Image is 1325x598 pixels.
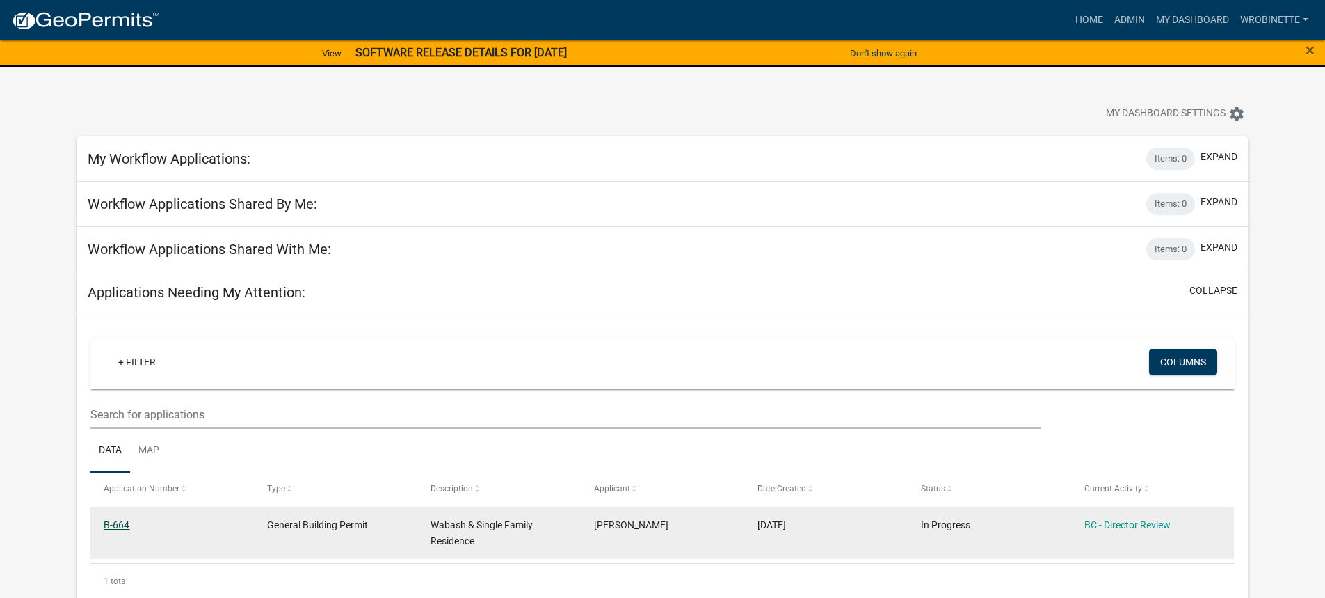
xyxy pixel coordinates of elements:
a: + Filter [107,349,167,375]
button: expand [1200,195,1237,210]
a: View [316,42,347,65]
strong: SOFTWARE RELEASE DETAILS FOR [DATE] [355,46,567,59]
span: Date Created [757,484,806,494]
h5: Applications Needing My Attention: [88,284,305,301]
datatable-header-cell: Date Created [744,473,908,506]
a: Map [130,429,168,473]
a: wrobinette [1235,7,1314,33]
h5: My Workflow Applications: [88,150,250,167]
span: × [1306,40,1315,60]
div: Items: 0 [1146,193,1195,215]
a: BC - Director Review [1084,519,1171,530]
span: Status [921,484,945,494]
datatable-header-cell: Status [907,473,1070,506]
span: Wabash & Single Family Residence [431,519,533,546]
span: Application Number [104,484,179,494]
span: Description [431,484,473,494]
datatable-header-cell: Type [254,473,417,506]
button: expand [1200,150,1237,164]
h5: Workflow Applications Shared By Me: [88,196,317,212]
button: My Dashboard Settingssettings [1095,100,1256,127]
span: Current Activity [1084,484,1142,494]
div: Items: 0 [1146,148,1195,170]
a: My Dashboard [1150,7,1235,33]
input: Search for applications [90,400,1040,429]
span: Type [267,484,285,494]
a: Home [1070,7,1109,33]
button: Don't show again [844,42,922,65]
span: Applicant [594,484,630,494]
span: In Progress [921,519,970,530]
span: 09/15/2025 [757,519,786,530]
a: B-664 [104,519,129,530]
datatable-header-cell: Current Activity [1070,473,1234,506]
i: settings [1228,106,1245,123]
a: Data [90,429,130,473]
datatable-header-cell: Description [417,473,581,506]
span: My Dashboard Settings [1106,106,1226,123]
button: expand [1200,240,1237,255]
datatable-header-cell: Application Number [90,473,254,506]
div: Items: 0 [1146,238,1195,260]
datatable-header-cell: Applicant [581,473,744,506]
span: Jessica Ritchie [594,519,668,530]
button: collapse [1189,283,1237,298]
button: Columns [1149,349,1217,375]
button: Close [1306,42,1315,58]
h5: Workflow Applications Shared With Me: [88,241,331,258]
span: General Building Permit [267,519,368,530]
a: Admin [1109,7,1150,33]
